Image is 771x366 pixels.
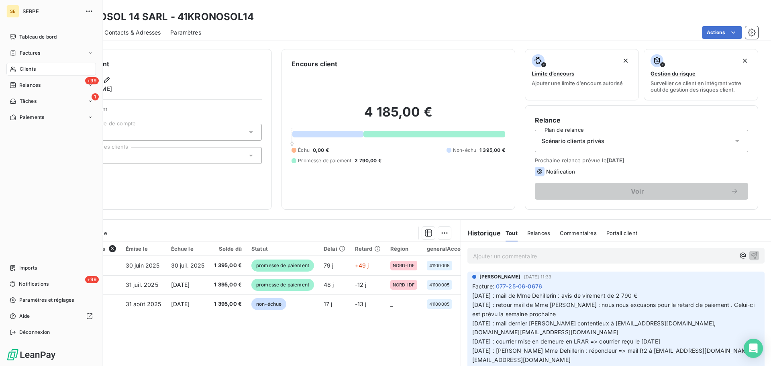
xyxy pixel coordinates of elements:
[390,301,393,307] span: _
[324,262,334,269] span: 79 j
[542,137,604,145] span: Scénario clients privés
[6,348,56,361] img: Logo LeanPay
[651,70,696,77] span: Gestion du risque
[702,26,742,39] button: Actions
[214,262,242,270] span: 1 395,00 €
[427,245,474,252] div: generalAccountId
[532,70,574,77] span: Limite d’encours
[355,281,367,288] span: -12 j
[251,279,314,291] span: promesse de paiement
[19,82,41,89] span: Relances
[429,282,450,287] span: 41100005
[324,281,334,288] span: 48 j
[290,140,294,147] span: 0
[65,106,262,117] span: Propriétés Client
[19,264,37,272] span: Imports
[20,114,44,121] span: Paiements
[126,262,160,269] span: 30 juin 2025
[545,188,730,194] span: Voir
[214,281,242,289] span: 1 395,00 €
[324,245,345,252] div: Délai
[20,98,37,105] span: Tâches
[104,29,161,37] span: Contacts & Adresses
[324,301,332,307] span: 17 j
[6,310,96,323] a: Aide
[644,49,758,100] button: Gestion du risqueSurveiller ce client en intégrant votre outil de gestion des risques client.
[171,281,190,288] span: [DATE]
[535,115,748,125] h6: Relance
[560,230,597,236] span: Commentaires
[6,5,19,18] div: SE
[355,262,369,269] span: +49 j
[506,230,518,236] span: Tout
[251,298,286,310] span: non-échue
[429,302,450,307] span: 41100005
[19,280,49,288] span: Notifications
[429,263,450,268] span: 41100005
[19,296,74,304] span: Paramètres et réglages
[393,263,415,268] span: NORD-IDF
[171,262,205,269] span: 30 juil. 2025
[19,329,50,336] span: Déconnexion
[390,245,417,252] div: Région
[527,230,550,236] span: Relances
[496,282,542,290] span: 077-25-06-0676
[479,273,521,280] span: [PERSON_NAME]
[461,228,501,238] h6: Historique
[171,245,205,252] div: Échue le
[479,147,505,154] span: 1 395,00 €
[355,245,381,252] div: Retard
[214,245,242,252] div: Solde dû
[109,245,116,252] span: 3
[607,157,625,164] span: [DATE]
[19,313,30,320] span: Aide
[92,93,99,100] span: 1
[251,260,314,272] span: promesse de paiement
[292,104,505,128] h2: 4 185,00 €
[546,168,575,175] span: Notification
[126,301,161,307] span: 31 août 2025
[313,147,329,154] span: 0,00 €
[20,49,40,57] span: Factures
[20,65,36,73] span: Clients
[298,157,351,164] span: Promesse de paiement
[532,80,623,86] span: Ajouter une limite d’encours autorisé
[298,147,310,154] span: Échu
[535,157,748,164] span: Prochaine relance prévue le
[524,274,552,279] span: [DATE] 11:33
[126,281,158,288] span: 31 juil. 2025
[744,339,763,358] div: Open Intercom Messenger
[393,282,415,287] span: NORD-IDF
[453,147,476,154] span: Non-échu
[355,157,381,164] span: 2 790,00 €
[22,8,80,14] span: SERPE
[170,29,201,37] span: Paramètres
[606,230,637,236] span: Portail client
[85,77,99,84] span: +99
[651,80,751,93] span: Surveiller ce client en intégrant votre outil de gestion des risques client.
[19,33,57,41] span: Tableau de bord
[214,300,242,308] span: 1 395,00 €
[126,245,161,252] div: Émise le
[355,301,367,307] span: -13 j
[472,282,494,290] span: Facture :
[49,59,262,69] h6: Informations client
[525,49,639,100] button: Limite d’encoursAjouter une limite d’encours autorisé
[171,301,190,307] span: [DATE]
[535,183,748,200] button: Voir
[71,10,254,24] h3: KRONOSOL 14 SARL - 41KRONOSOL14
[85,276,99,283] span: +99
[292,59,337,69] h6: Encours client
[251,245,314,252] div: Statut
